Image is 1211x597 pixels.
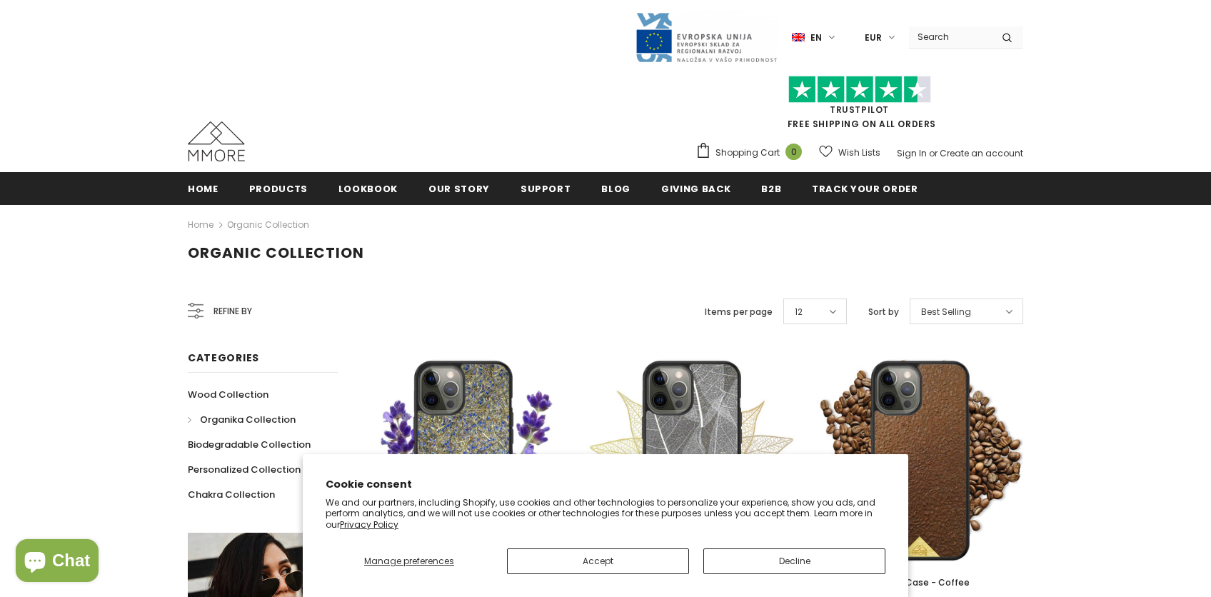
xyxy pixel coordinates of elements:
img: Trust Pilot Stars [788,76,931,104]
span: Giving back [661,182,730,196]
a: Privacy Policy [340,518,398,531]
span: support [521,182,571,196]
span: B2B [761,182,781,196]
span: Organic Collection [188,243,364,263]
a: Organic Case - Coffee [816,575,1023,591]
span: Our Story [428,182,490,196]
a: Our Story [428,172,490,204]
label: Sort by [868,305,899,319]
a: Trustpilot [830,104,889,116]
button: Accept [507,548,689,574]
span: Best Selling [921,305,971,319]
a: Blog [601,172,630,204]
span: Chakra Collection [188,488,275,501]
span: Blog [601,182,630,196]
span: Refine by [213,303,252,319]
span: Categories [188,351,259,365]
a: Home [188,216,213,234]
a: Create an account [940,147,1023,159]
img: MMORE Cases [188,121,245,161]
a: Chakra Collection [188,482,275,507]
a: Track your order [812,172,918,204]
span: 0 [785,144,802,160]
input: Search Site [909,26,991,47]
a: support [521,172,571,204]
button: Manage preferences [326,548,493,574]
span: Lookbook [338,182,398,196]
span: Track your order [812,182,918,196]
a: Home [188,172,218,204]
a: Giving back [661,172,730,204]
a: Wood Collection [188,382,268,407]
span: Shopping Cart [715,146,780,160]
a: Lookbook [338,172,398,204]
span: Organic Case - Coffee [869,576,970,588]
button: Decline [703,548,885,574]
span: Personalized Collection [188,463,301,476]
a: B2B [761,172,781,204]
span: FREE SHIPPING ON ALL ORDERS [695,82,1023,130]
a: Organika Collection [188,407,296,432]
span: Organika Collection [200,413,296,426]
a: Sign In [897,147,927,159]
a: Biodegradable Collection [188,432,311,457]
a: Products [249,172,308,204]
a: Personalized Collection [188,457,301,482]
p: We and our partners, including Shopify, use cookies and other technologies to personalize your ex... [326,497,885,531]
img: i-lang-1.png [792,31,805,44]
span: Wood Collection [188,388,268,401]
a: Shopping Cart 0 [695,142,809,164]
span: or [929,147,938,159]
a: Wish Lists [819,140,880,165]
span: Home [188,182,218,196]
a: Javni Razpis [635,31,778,43]
span: Products [249,182,308,196]
inbox-online-store-chat: Shopify online store chat [11,539,103,586]
a: Organic Collection [227,219,309,231]
span: Wish Lists [838,146,880,160]
span: Manage preferences [364,555,454,567]
img: Javni Razpis [635,11,778,64]
label: Items per page [705,305,773,319]
span: EUR [865,31,882,45]
span: en [810,31,822,45]
span: 12 [795,305,803,319]
h2: Cookie consent [326,477,885,492]
span: Biodegradable Collection [188,438,311,451]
